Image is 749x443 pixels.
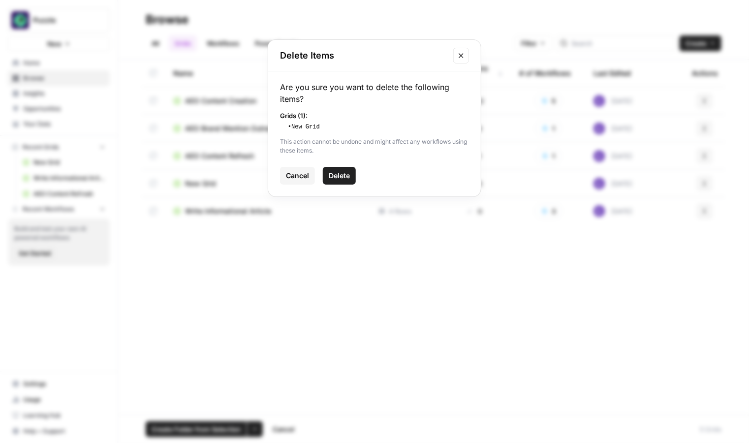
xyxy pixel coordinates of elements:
[323,167,356,185] button: Delete
[288,123,469,131] li: • New Grid
[286,171,309,181] span: Cancel
[280,137,469,155] div: This action cannot be undone and might affect any workflows using these items.
[280,81,469,105] div: Are you sure you want to delete the following items?
[453,48,469,63] button: Close modal
[280,111,469,121] div: Grids ( 1 ):
[329,171,350,181] span: Delete
[280,49,447,63] h2: Delete Items
[280,167,315,185] button: Cancel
